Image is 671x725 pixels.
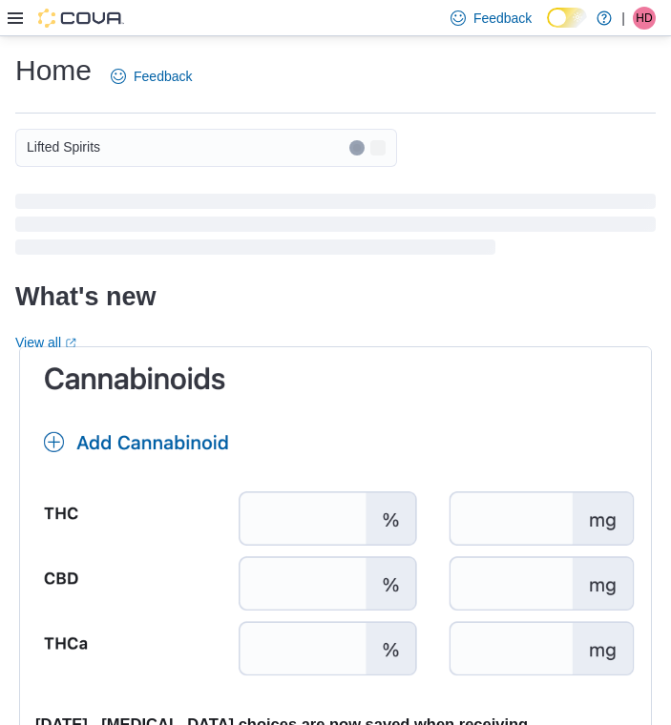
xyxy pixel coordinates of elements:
h1: Home [15,52,92,90]
a: Feedback [103,57,199,95]
button: Open list of options [370,140,386,155]
span: Dark Mode [547,28,548,29]
button: Clear input [349,140,365,155]
span: Feedback [473,9,532,28]
input: Dark Mode [547,8,587,28]
span: Feedback [134,67,192,86]
svg: External link [65,338,76,349]
a: View allExternal link [15,335,76,350]
div: Harley Davis [633,7,656,30]
span: HD [636,7,652,30]
span: Loading [15,197,656,259]
span: Lifted Spirits [27,135,100,158]
h2: What's new [15,281,156,312]
img: Cova [38,9,124,28]
p: | [621,7,625,30]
